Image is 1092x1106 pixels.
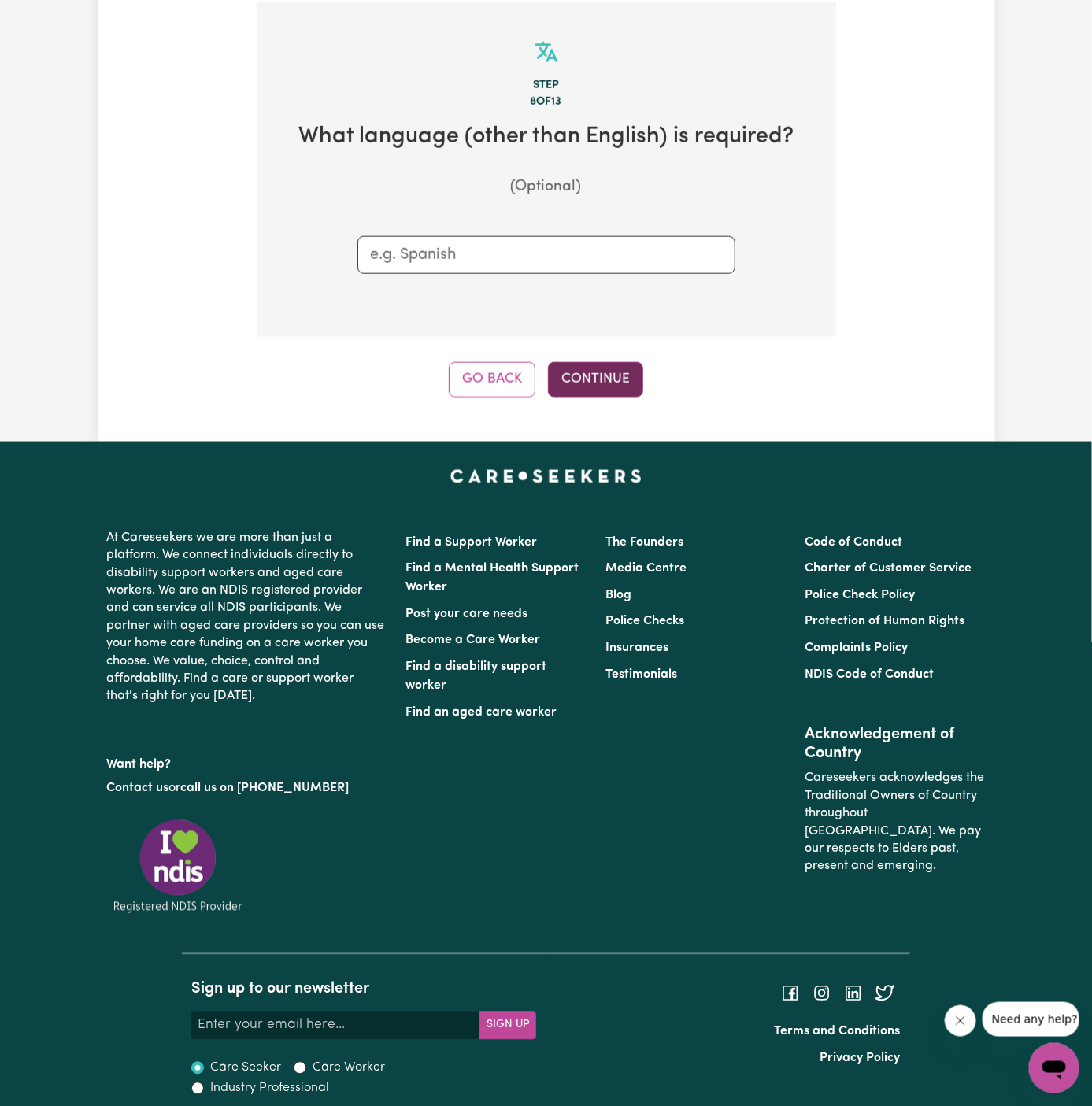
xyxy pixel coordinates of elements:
a: Media Centre [605,563,687,575]
label: Care Seeker [210,1059,281,1078]
label: Care Worker [313,1059,385,1078]
p: (Optional) [282,176,811,199]
div: 8 of 13 [282,94,811,111]
a: NDIS Code of Conduct [805,669,934,682]
a: Insurances [605,642,668,655]
input: Enter your email here... [191,1012,480,1040]
a: Follow Careseekers on Instagram [813,986,831,999]
a: The Founders [605,537,683,549]
a: Privacy Policy [820,1052,901,1065]
a: Find a Support Worker [406,537,538,549]
a: Follow Careseekers on LinkedIn [844,986,863,999]
iframe: Close message [945,1005,976,1037]
div: Step [282,77,811,94]
a: Find a disability support worker [406,661,547,693]
a: Code of Conduct [805,537,902,549]
p: Want help? [107,750,387,774]
h2: Sign up to our newsletter [191,980,536,999]
a: Police Check Policy [805,590,915,602]
button: Go Back [449,362,535,397]
a: Careseekers home page [450,470,642,483]
a: Become a Care Worker [406,634,541,647]
a: Follow Careseekers on Twitter [875,986,894,999]
h2: Acknowledgement of Country [805,726,985,764]
iframe: Button to launch messaging window [1029,1043,1079,1093]
a: Testimonials [605,669,677,682]
a: Charter of Customer Service [805,563,972,575]
a: Post your care needs [406,608,528,621]
p: Careseekers acknowledges the Traditional Owners of Country throughout [GEOGRAPHIC_DATA]. We pay o... [805,764,985,882]
button: Subscribe [479,1012,536,1040]
p: or [107,774,387,804]
a: Police Checks [605,616,684,628]
h2: What language (other than English) is required? [282,124,811,151]
a: Blog [605,590,631,602]
label: Industry Professional [210,1079,329,1098]
input: e.g. Spanish [371,243,722,267]
a: Protection of Human Rights [805,616,964,628]
p: At Careseekers we are more than just a platform. We connect individuals directly to disability su... [107,523,387,712]
a: Terms and Conditions [775,1026,901,1038]
a: call us on [PHONE_NUMBER] [181,782,350,795]
a: Find a Mental Health Support Worker [406,563,579,594]
a: Complaints Policy [805,642,908,655]
img: Registered NDIS provider [107,817,249,916]
button: Continue [548,362,643,397]
a: Find an aged care worker [406,707,557,719]
a: Follow Careseekers on Facebook [781,986,800,999]
a: Contact us [107,782,169,795]
iframe: Message from company [983,1002,1079,1037]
